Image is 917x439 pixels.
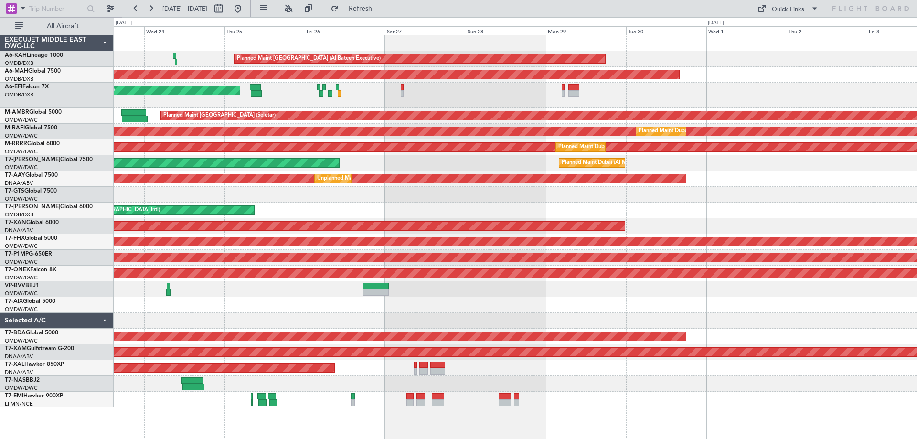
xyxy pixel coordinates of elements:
[5,117,38,124] a: OMDW/DWC
[326,1,384,16] button: Refresh
[5,180,33,187] a: DNAA/ABV
[5,236,57,241] a: T7-FHXGlobal 5000
[5,299,55,304] a: T7-AIXGlobal 5000
[116,19,132,27] div: [DATE]
[5,125,57,131] a: M-RAFIGlobal 7500
[5,251,52,257] a: T7-P1MPG-650ER
[562,156,656,170] div: Planned Maint Dubai (Al Maktoum Intl)
[5,290,38,297] a: OMDW/DWC
[5,330,58,336] a: T7-BDAGlobal 5000
[5,53,63,58] a: A6-KAHLineage 1000
[639,124,733,139] div: Planned Maint Dubai (Al Maktoum Intl)
[317,171,458,186] div: Unplanned Maint [GEOGRAPHIC_DATA] (Al Maktoum Intl)
[5,172,58,178] a: T7-AAYGlobal 7500
[5,393,23,399] span: T7-EMI
[5,132,38,139] a: OMDW/DWC
[5,306,38,313] a: OMDW/DWC
[5,377,40,383] a: T7-NASBBJ2
[5,109,62,115] a: M-AMBRGlobal 5000
[5,148,38,155] a: OMDW/DWC
[25,23,101,30] span: All Aircraft
[5,53,27,58] span: A6-KAH
[5,346,74,352] a: T7-XAMGulfstream G-200
[5,157,60,162] span: T7-[PERSON_NAME]
[772,5,804,14] div: Quick Links
[5,362,64,367] a: T7-XALHawker 850XP
[5,204,60,210] span: T7-[PERSON_NAME]
[5,125,25,131] span: M-RAFI
[5,164,38,171] a: OMDW/DWC
[626,26,706,35] div: Tue 30
[237,52,381,66] div: Planned Maint [GEOGRAPHIC_DATA] (Al Bateen Executive)
[5,75,33,83] a: OMDB/DXB
[5,267,56,273] a: T7-ONEXFalcon 8X
[5,283,25,289] span: VP-BVV
[708,19,724,27] div: [DATE]
[305,26,385,35] div: Fri 26
[5,299,23,304] span: T7-AIX
[11,19,104,34] button: All Aircraft
[385,26,465,35] div: Sat 27
[5,274,38,281] a: OMDW/DWC
[5,204,93,210] a: T7-[PERSON_NAME]Global 6000
[5,220,59,225] a: T7-XANGlobal 6000
[5,337,38,344] a: OMDW/DWC
[341,5,381,12] span: Refresh
[5,258,38,266] a: OMDW/DWC
[5,211,33,218] a: OMDB/DXB
[5,68,28,74] span: A6-MAH
[5,109,29,115] span: M-AMBR
[5,84,22,90] span: A6-EFI
[5,227,33,234] a: DNAA/ABV
[5,172,25,178] span: T7-AAY
[162,4,207,13] span: [DATE] - [DATE]
[5,243,38,250] a: OMDW/DWC
[787,26,867,35] div: Thu 2
[5,377,26,383] span: T7-NAS
[224,26,305,35] div: Thu 25
[5,330,26,336] span: T7-BDA
[5,141,27,147] span: M-RRRR
[5,369,33,376] a: DNAA/ABV
[5,362,24,367] span: T7-XAL
[5,188,57,194] a: T7-GTSGlobal 7500
[5,141,60,147] a: M-RRRRGlobal 6000
[5,385,38,392] a: OMDW/DWC
[5,220,26,225] span: T7-XAN
[706,26,787,35] div: Wed 1
[5,251,29,257] span: T7-P1MP
[546,26,626,35] div: Mon 29
[466,26,546,35] div: Sun 28
[5,68,61,74] a: A6-MAHGlobal 7500
[163,108,276,123] div: Planned Maint [GEOGRAPHIC_DATA] (Seletar)
[5,60,33,67] a: OMDB/DXB
[144,26,224,35] div: Wed 24
[753,1,823,16] button: Quick Links
[5,267,30,273] span: T7-ONEX
[5,188,24,194] span: T7-GTS
[5,157,93,162] a: T7-[PERSON_NAME]Global 7500
[5,236,25,241] span: T7-FHX
[5,195,38,203] a: OMDW/DWC
[5,84,49,90] a: A6-EFIFalcon 7X
[29,1,84,16] input: Trip Number
[5,353,33,360] a: DNAA/ABV
[5,393,63,399] a: T7-EMIHawker 900XP
[5,91,33,98] a: OMDB/DXB
[5,283,39,289] a: VP-BVVBBJ1
[5,346,27,352] span: T7-XAM
[5,400,33,407] a: LFMN/NCE
[558,140,652,154] div: Planned Maint Dubai (Al Maktoum Intl)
